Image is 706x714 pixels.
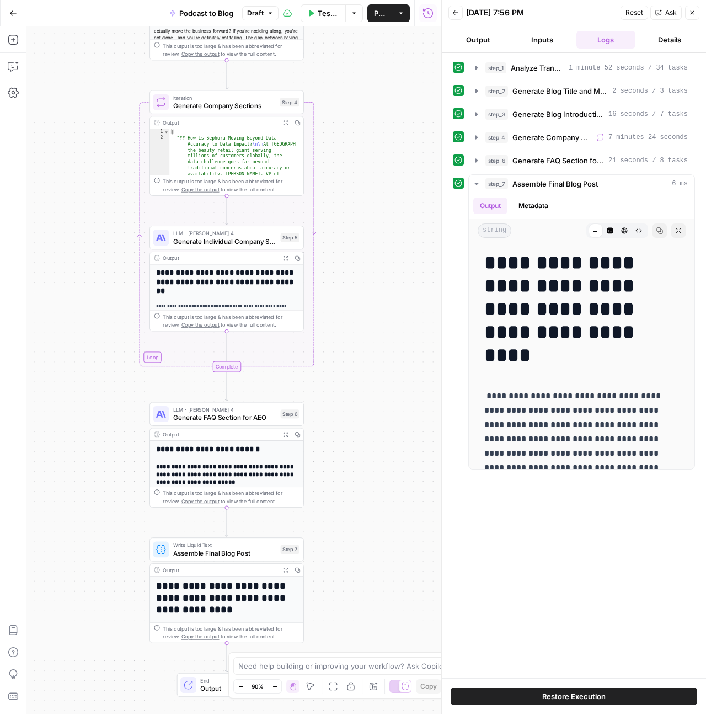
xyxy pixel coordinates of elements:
div: This output is too large & has been abbreviated for review. to view the full content. [163,42,299,58]
button: 6 ms [469,175,694,193]
button: 2 seconds / 3 tasks [469,82,694,100]
button: Reset [621,6,648,20]
span: Generate Company Sections [512,132,592,143]
span: Ask [665,8,677,18]
div: LoopIterationGenerate Company SectionsStep 4Output[ "## How Is Sephora Moving Beyond Data Accurac... [149,90,304,196]
div: Output [163,430,276,438]
button: Restore Execution [451,688,697,705]
span: Generate FAQ Section for AEO [512,155,604,166]
button: Output [473,198,507,214]
span: Podcast to Blog [179,8,233,19]
span: step_3 [485,109,508,120]
span: 1 minute 52 seconds / 34 tasks [569,63,688,73]
button: 16 seconds / 7 tasks [469,105,694,123]
span: Copy the output [181,633,220,640]
span: Iteration [173,94,276,102]
span: LLM · [PERSON_NAME] 4 [173,229,277,237]
div: Output [163,566,276,574]
div: 6 ms [469,193,694,469]
button: 1 minute 52 seconds / 34 tasks [469,59,694,77]
span: Copy the output [181,51,220,57]
span: Toggle code folding, rows 1 through 3 [163,129,169,135]
span: Copy [420,681,437,691]
span: Analyze Transcripts and Extract Key Information [511,62,564,73]
span: Generate Individual Company Section [173,236,277,246]
span: Assemble Final Blog Post [512,178,598,189]
g: Edge from step_4 to step_5 [225,196,228,225]
div: This output is too large & has been abbreviated for review. to view the full content. [163,489,299,505]
span: End [200,676,268,684]
div: This output is too large & has been abbreviated for review. to view the full content. [163,625,299,641]
span: step_2 [485,86,508,97]
button: Output [448,31,508,49]
span: Publish [374,8,385,19]
span: Copy the output [181,322,220,328]
div: Complete [212,361,240,372]
button: 7 minutes 24 seconds [469,129,694,146]
span: Write Liquid Text [173,541,277,549]
button: Details [640,31,699,49]
button: Ask [650,6,682,20]
div: Step 4 [280,98,299,106]
div: This output is too large & has been abbreviated for review. to view the full content. [163,177,299,193]
span: Reset [625,8,643,18]
div: Output [163,119,276,126]
span: 6 ms [672,179,688,189]
button: 21 seconds / 8 tasks [469,152,694,169]
span: step_7 [485,178,508,189]
button: Publish [367,4,392,22]
span: Copy the output [181,187,220,193]
span: 90% [252,682,264,691]
div: This output is too large & has been abbreviated for review. to view the full content. [163,313,299,329]
span: 16 seconds / 7 tasks [608,109,688,119]
span: step_6 [485,155,508,166]
div: Output [163,254,276,262]
span: Generate Blog Introduction [512,109,604,120]
span: string [478,223,511,238]
span: Output [200,684,268,694]
span: Generate Company Sections [173,100,276,110]
button: Inputs [512,31,572,49]
span: step_4 [485,132,508,143]
div: EndOutput [149,673,304,697]
span: Draft [247,8,264,18]
g: Edge from step_4-iteration-end to step_6 [225,372,228,401]
div: Step 7 [281,545,299,554]
button: Podcast to Blog [163,4,240,22]
g: Edge from step_3 to step_4 [225,60,228,89]
div: 1 [150,129,169,135]
g: Edge from step_7 to end [225,643,228,672]
button: Test Workflow [301,4,345,22]
span: Restore Execution [542,691,606,702]
span: LLM · [PERSON_NAME] 4 [173,406,277,413]
div: Complete [149,361,304,372]
div: Step 6 [281,409,299,418]
div: Step 5 [281,233,299,242]
span: Test Workflow [318,8,339,19]
span: 21 seconds / 8 tasks [608,156,688,166]
button: Metadata [512,198,555,214]
span: Copy the output [181,498,220,504]
span: Generate FAQ Section for AEO [173,413,277,423]
span: Assemble Final Blog Post [173,548,277,558]
span: Generate Blog Title and Meta Description [512,86,608,97]
g: Edge from step_6 to step_7 [225,508,228,536]
button: Copy [416,679,441,694]
button: Draft [242,6,279,20]
span: 7 minutes 24 seconds [608,132,688,142]
span: 2 seconds / 3 tasks [612,86,688,96]
span: step_1 [485,62,506,73]
button: Logs [576,31,636,49]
